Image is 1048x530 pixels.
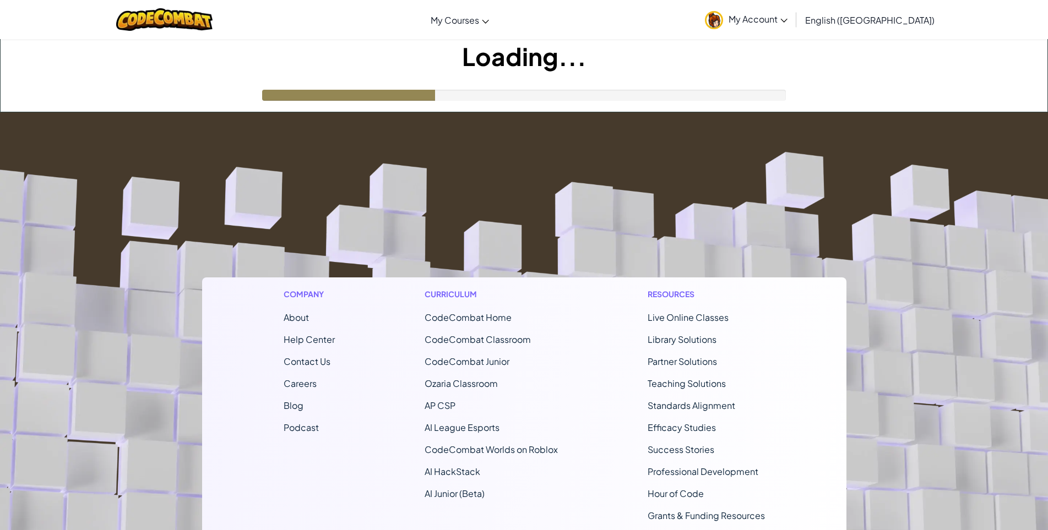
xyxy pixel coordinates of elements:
a: Library Solutions [648,334,716,345]
a: My Account [699,2,793,37]
a: Efficacy Studies [648,422,716,433]
a: Hour of Code [648,488,704,499]
a: Help Center [284,334,335,345]
a: AI League Esports [425,422,499,433]
h1: Company [284,288,335,300]
a: Ozaria Classroom [425,378,498,389]
img: CodeCombat logo [116,8,213,31]
img: avatar [705,11,723,29]
a: CodeCombat Worlds on Roblox [425,444,558,455]
span: My Account [729,13,788,25]
h1: Loading... [1,39,1047,73]
a: Grants & Funding Resources [648,510,765,521]
h1: Curriculum [425,288,558,300]
a: About [284,312,309,323]
a: Live Online Classes [648,312,729,323]
span: Contact Us [284,356,330,367]
a: Podcast [284,422,319,433]
span: English ([GEOGRAPHIC_DATA]) [805,14,935,26]
a: AI Junior (Beta) [425,488,485,499]
a: Success Stories [648,444,714,455]
span: CodeCombat Home [425,312,512,323]
a: AP CSP [425,400,455,411]
a: Careers [284,378,317,389]
a: Blog [284,400,303,411]
a: CodeCombat Classroom [425,334,531,345]
a: Partner Solutions [648,356,717,367]
a: Standards Alignment [648,400,735,411]
span: My Courses [431,14,479,26]
a: My Courses [425,5,495,35]
a: English ([GEOGRAPHIC_DATA]) [800,5,940,35]
a: AI HackStack [425,466,480,477]
a: Professional Development [648,466,758,477]
h1: Resources [648,288,765,300]
a: Teaching Solutions [648,378,726,389]
a: CodeCombat Junior [425,356,509,367]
